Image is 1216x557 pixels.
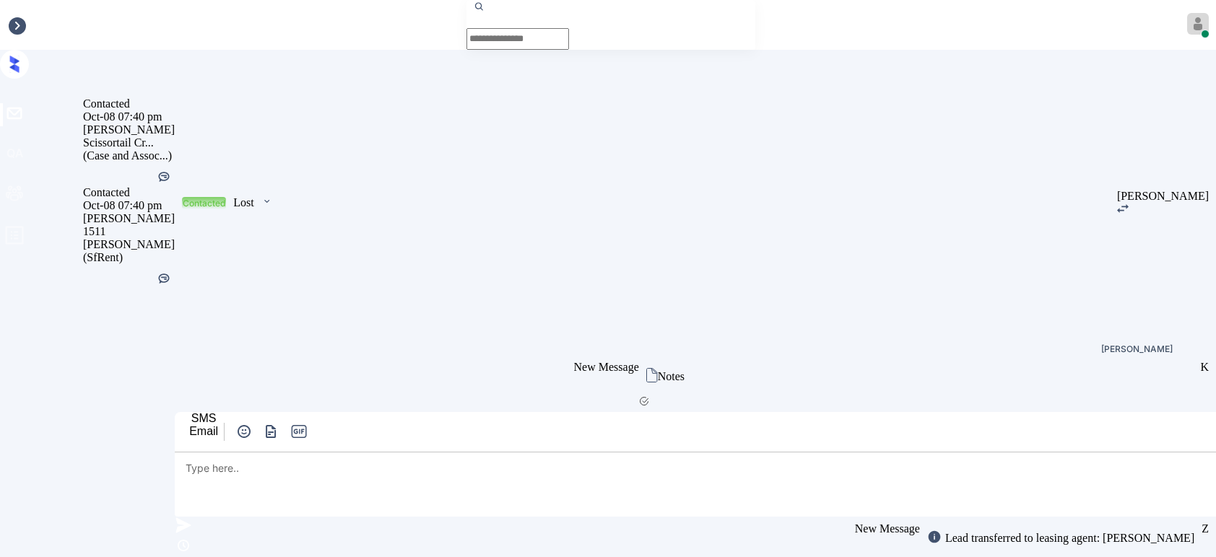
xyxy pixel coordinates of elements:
[1117,204,1129,213] img: icon-zuma
[639,411,1201,424] div: Note:
[83,225,175,264] div: 1511 [PERSON_NAME] (SfRent)
[646,368,658,382] img: icon-zuma
[235,423,253,440] img: icon-zuma
[83,123,175,136] div: [PERSON_NAME]
[574,361,639,373] span: New Message
[7,19,34,32] div: Inbox
[189,412,218,425] div: SMS
[1187,13,1209,35] img: avatar
[261,195,272,208] img: icon-zuma
[1101,345,1173,354] div: [PERSON_NAME]
[658,370,685,383] div: Notes
[175,537,192,554] img: icon-zuma
[83,97,175,110] div: Contacted
[83,212,175,225] div: [PERSON_NAME]
[157,170,171,184] img: Kelsey was silent
[262,423,280,440] img: icon-zuma
[189,425,218,438] div: Email
[157,271,171,288] div: Kelsey was silent
[83,136,175,162] div: Scissortail Cr... (Case and Assoc...)
[157,271,171,286] img: Kelsey was silent
[183,198,225,209] div: Contacted
[1117,190,1209,203] div: [PERSON_NAME]
[83,199,175,212] div: Oct-08 07:40 pm
[1200,361,1209,374] div: K
[233,196,253,209] div: Lost
[83,186,175,199] div: Contacted
[4,225,25,250] span: profile
[83,110,175,123] div: Oct-08 07:40 pm
[175,517,192,534] img: icon-zuma
[639,396,649,406] img: icon-zuma
[157,170,171,186] div: Kelsey was silent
